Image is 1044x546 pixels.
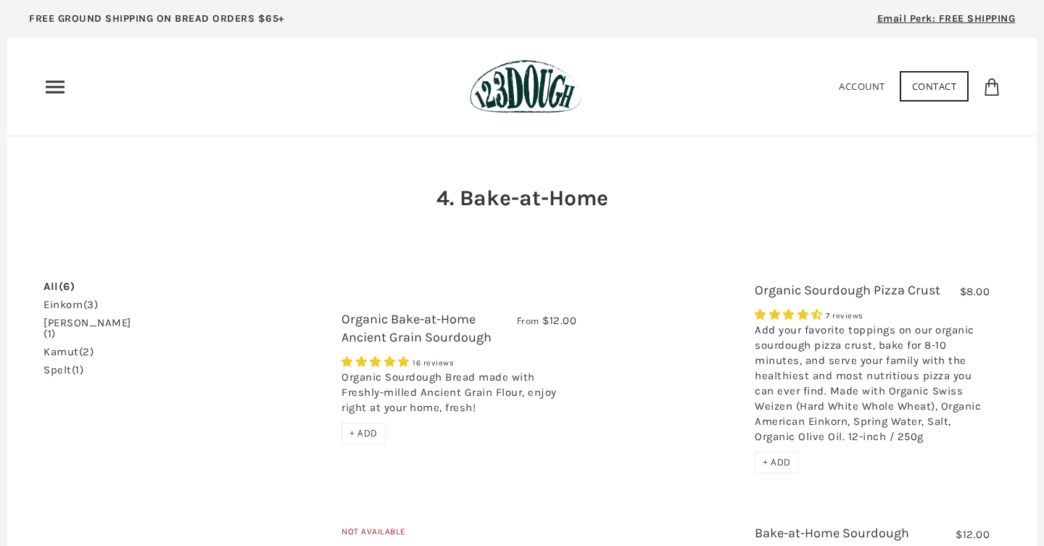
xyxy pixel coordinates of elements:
[826,311,863,320] span: 7 reviews
[431,183,613,213] h2: 4. Bake-at-Home
[755,282,940,298] a: Organic Sourdough Pizza Crust
[43,281,75,292] a: All(6)
[960,285,990,298] span: $8.00
[43,365,83,376] a: spelt(1)
[7,7,307,38] a: FREE GROUND SHIPPING ON BREAD ORDERS $65+
[59,280,75,293] span: (6)
[542,314,576,327] span: $12.00
[341,525,576,545] div: Not Available
[79,345,94,358] span: (2)
[763,456,791,468] span: + ADD
[349,427,378,439] span: + ADD
[413,358,454,368] span: 16 reviews
[755,308,826,321] span: 4.29 stars
[755,323,990,452] div: Add your favorite toppings on our organic sourdough pizza crust, bake for 8-10 minutes, and serve...
[855,7,1037,38] a: Email Perk: FREE SHIPPING
[29,11,285,27] p: FREE GROUND SHIPPING ON BREAD ORDERS $65+
[341,311,492,345] a: Organic Bake-at-Home Ancient Grain Sourdough
[517,315,539,327] span: From
[900,71,969,102] a: Contact
[43,318,138,339] a: [PERSON_NAME](1)
[43,299,98,310] a: einkorn(3)
[839,80,885,93] a: Account
[43,75,67,99] nav: Primary
[470,59,581,114] img: 123Dough Bakery
[598,305,744,450] a: Organic Sourdough Pizza Crust
[956,528,990,541] span: $12.00
[185,334,331,422] a: Organic Bake-at-Home Ancient Grain Sourdough
[341,355,413,368] span: 4.75 stars
[43,347,94,357] a: kamut(2)
[83,298,99,311] span: (3)
[755,452,799,473] div: + ADD
[341,370,576,423] div: Organic Sourdough Bread made with Freshly-milled Ancient Grain Flour, enjoy right at your home, f...
[877,12,1016,25] span: Email Perk: FREE SHIPPING
[43,327,56,340] span: (1)
[72,363,84,376] span: (1)
[341,423,386,444] div: + ADD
